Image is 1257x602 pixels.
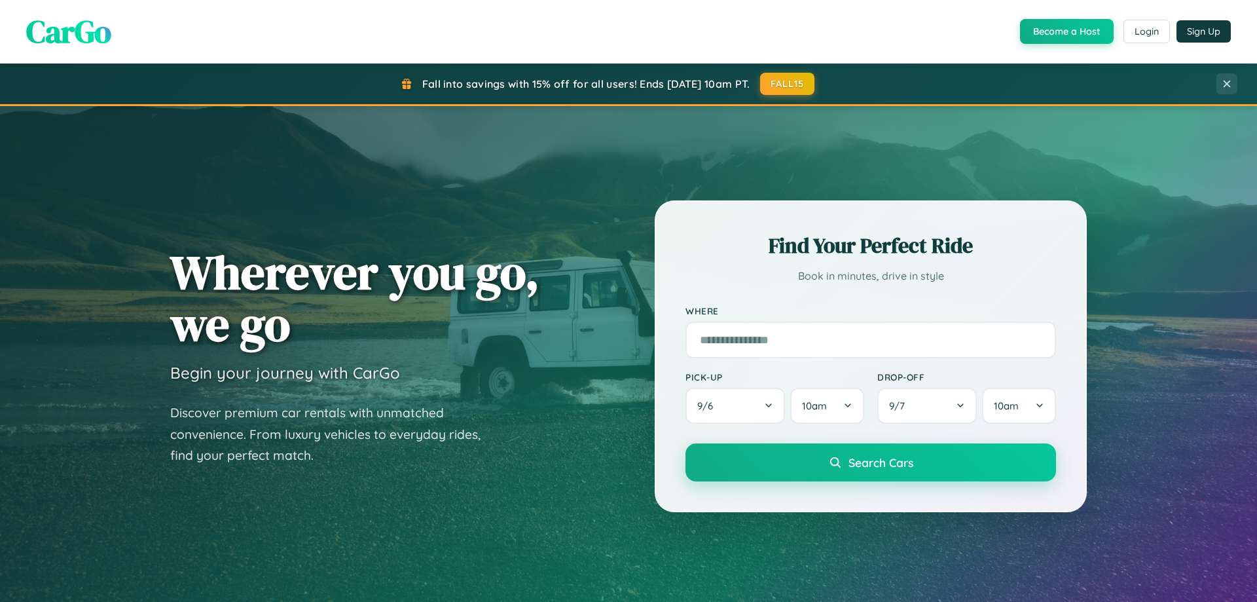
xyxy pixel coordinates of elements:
[422,77,750,90] span: Fall into savings with 15% off for all users! Ends [DATE] 10am PT.
[877,371,1056,383] label: Drop-off
[170,363,400,383] h3: Begin your journey with CarGo
[877,388,977,424] button: 9/7
[1123,20,1170,43] button: Login
[170,246,539,350] h1: Wherever you go, we go
[697,400,720,412] span: 9 / 6
[802,400,827,412] span: 10am
[685,443,1056,481] button: Search Cars
[685,371,864,383] label: Pick-up
[1020,19,1114,44] button: Become a Host
[790,388,864,424] button: 10am
[994,400,1019,412] span: 10am
[760,73,815,95] button: FALL15
[889,400,911,412] span: 9 / 7
[170,402,498,466] p: Discover premium car rentals with unmatched convenience. From luxury vehicles to everyday rides, ...
[1176,20,1231,43] button: Sign Up
[685,231,1056,260] h2: Find Your Perfect Ride
[685,305,1056,316] label: Where
[26,10,111,53] span: CarGo
[685,388,785,424] button: 9/6
[982,388,1056,424] button: 10am
[685,267,1056,286] p: Book in minutes, drive in style
[848,455,913,470] span: Search Cars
